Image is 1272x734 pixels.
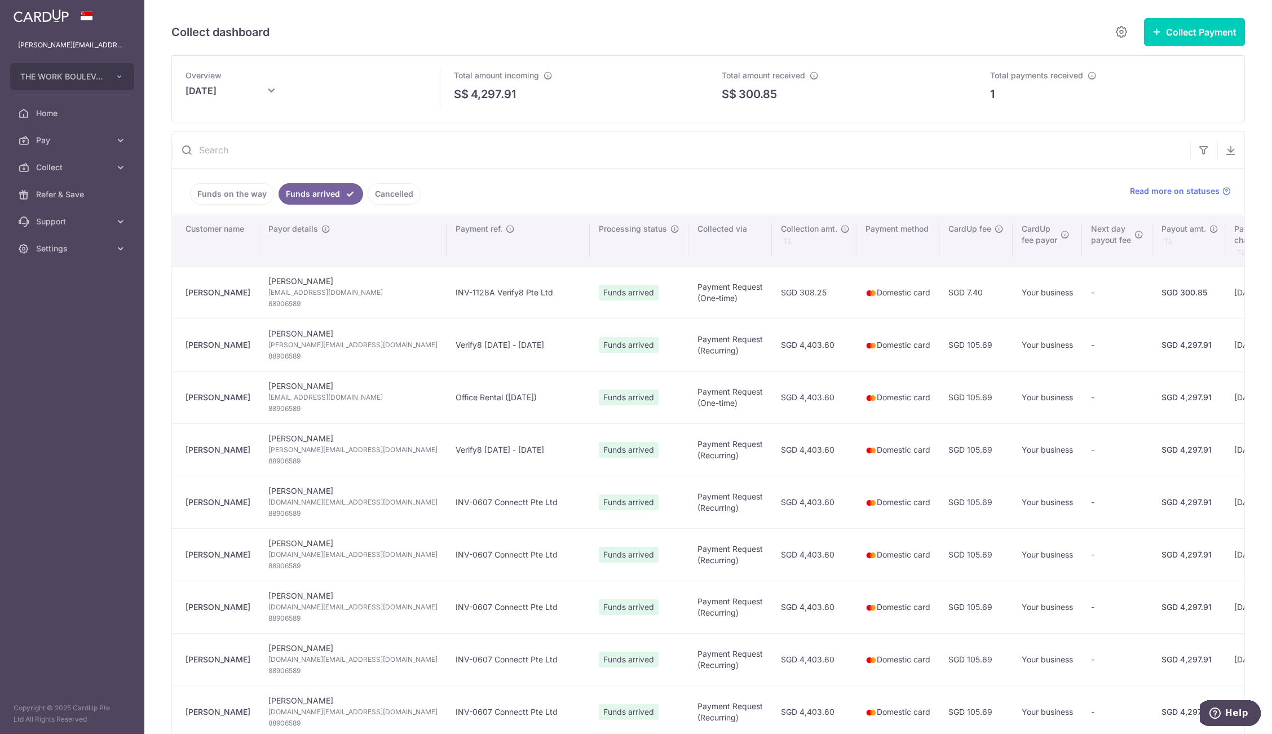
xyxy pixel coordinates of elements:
div: SGD 4,297.91 [1161,392,1216,403]
span: Support [36,216,111,227]
th: Collected via [688,214,772,266]
td: - [1082,371,1152,423]
img: mastercard-sm-87a3fd1e0bddd137fecb07648320f44c262e2538e7db6024463105ddbc961eb2.png [865,707,877,718]
span: Processing status [599,223,667,235]
img: mastercard-sm-87a3fd1e0bddd137fecb07648320f44c262e2538e7db6024463105ddbc961eb2.png [865,288,877,299]
span: Help [25,8,48,18]
span: Collect [36,162,111,173]
span: Pay [36,135,111,146]
th: CardUp fee [939,214,1013,266]
span: [DOMAIN_NAME][EMAIL_ADDRESS][DOMAIN_NAME] [268,602,438,613]
span: Settings [36,243,111,254]
td: SGD 105.69 [939,371,1013,423]
h5: Collect dashboard [171,23,270,41]
td: SGD 4,403.60 [772,371,856,423]
div: [PERSON_NAME] [185,444,250,456]
span: Funds arrived [599,547,659,563]
span: 88906589 [268,351,438,362]
td: SGD 4,403.60 [772,633,856,686]
td: SGD 4,403.60 [772,319,856,371]
p: [PERSON_NAME][EMAIL_ADDRESS][PERSON_NAME][DOMAIN_NAME] [18,39,126,51]
span: [PERSON_NAME][EMAIL_ADDRESS][DOMAIN_NAME] [268,444,438,456]
button: THE WORK BOULEVARD PTE. LTD. [10,63,134,90]
td: - [1082,476,1152,528]
td: Your business [1013,581,1082,633]
iframe: Opens a widget where you can find more information [1200,700,1261,728]
div: SGD 300.85 [1161,287,1216,298]
span: [DOMAIN_NAME][EMAIL_ADDRESS][DOMAIN_NAME] [268,654,438,665]
td: SGD 105.69 [939,633,1013,686]
td: [PERSON_NAME] [259,581,447,633]
td: Payment Request (Recurring) [688,633,772,686]
span: 88906589 [268,298,438,309]
span: [DOMAIN_NAME][EMAIL_ADDRESS][DOMAIN_NAME] [268,549,438,560]
span: Total payments received [990,70,1083,80]
td: Payment Request (Recurring) [688,319,772,371]
img: mastercard-sm-87a3fd1e0bddd137fecb07648320f44c262e2538e7db6024463105ddbc961eb2.png [865,655,877,666]
td: SGD 308.25 [772,266,856,319]
td: Verify8 [DATE] - [DATE] [447,423,590,476]
img: mastercard-sm-87a3fd1e0bddd137fecb07648320f44c262e2538e7db6024463105ddbc961eb2.png [865,392,877,404]
th: CardUpfee payor [1013,214,1082,266]
span: S$ [722,86,736,103]
th: Payor details [259,214,447,266]
td: - [1082,423,1152,476]
td: [PERSON_NAME] [259,476,447,528]
span: Home [36,108,111,119]
td: Payment Request (Recurring) [688,528,772,581]
span: 88906589 [268,718,438,729]
span: CardUp fee [948,223,991,235]
div: SGD 4,297.91 [1161,497,1216,508]
td: SGD 105.69 [939,581,1013,633]
span: Total amount incoming [454,70,539,80]
span: 88906589 [268,403,438,414]
td: Payment Request (One-time) [688,371,772,423]
div: SGD 4,297.91 [1161,706,1216,718]
span: THE WORK BOULEVARD PTE. LTD. [20,71,104,82]
td: - [1082,528,1152,581]
div: SGD 4,297.91 [1161,602,1216,613]
span: Funds arrived [599,285,659,300]
td: Your business [1013,476,1082,528]
td: Domestic card [856,528,939,581]
td: INV-0607 Connectt Pte Ltd [447,633,590,686]
td: [PERSON_NAME] [259,423,447,476]
span: Funds arrived [599,337,659,353]
td: Your business [1013,266,1082,319]
img: mastercard-sm-87a3fd1e0bddd137fecb07648320f44c262e2538e7db6024463105ddbc961eb2.png [865,340,877,351]
a: Cancelled [368,183,421,205]
a: Funds on the way [190,183,274,205]
td: - [1082,319,1152,371]
td: SGD 4,403.60 [772,476,856,528]
td: SGD 105.69 [939,528,1013,581]
span: [EMAIL_ADDRESS][DOMAIN_NAME] [268,392,438,403]
td: Domestic card [856,371,939,423]
th: Next daypayout fee [1082,214,1152,266]
span: Refer & Save [36,189,111,200]
div: [PERSON_NAME] [185,602,250,613]
span: Payment ref. [456,223,502,235]
td: [PERSON_NAME] [259,266,447,319]
div: SGD 4,297.91 [1161,549,1216,560]
th: Customer name [172,214,259,266]
img: mastercard-sm-87a3fd1e0bddd137fecb07648320f44c262e2538e7db6024463105ddbc961eb2.png [865,445,877,456]
div: SGD 4,297.91 [1161,339,1216,351]
td: - [1082,581,1152,633]
span: Funds arrived [599,494,659,510]
img: mastercard-sm-87a3fd1e0bddd137fecb07648320f44c262e2538e7db6024463105ddbc961eb2.png [865,550,877,561]
td: SGD 105.69 [939,319,1013,371]
td: Payment Request (One-time) [688,266,772,319]
span: [DOMAIN_NAME][EMAIL_ADDRESS][DOMAIN_NAME] [268,706,438,718]
td: INV-1128A Verify8 Pte Ltd [447,266,590,319]
td: - [1082,266,1152,319]
span: Read more on statuses [1130,185,1220,197]
th: Processing status [590,214,688,266]
td: Domestic card [856,633,939,686]
td: Your business [1013,371,1082,423]
span: CardUp fee payor [1022,223,1057,246]
td: [PERSON_NAME] [259,371,447,423]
